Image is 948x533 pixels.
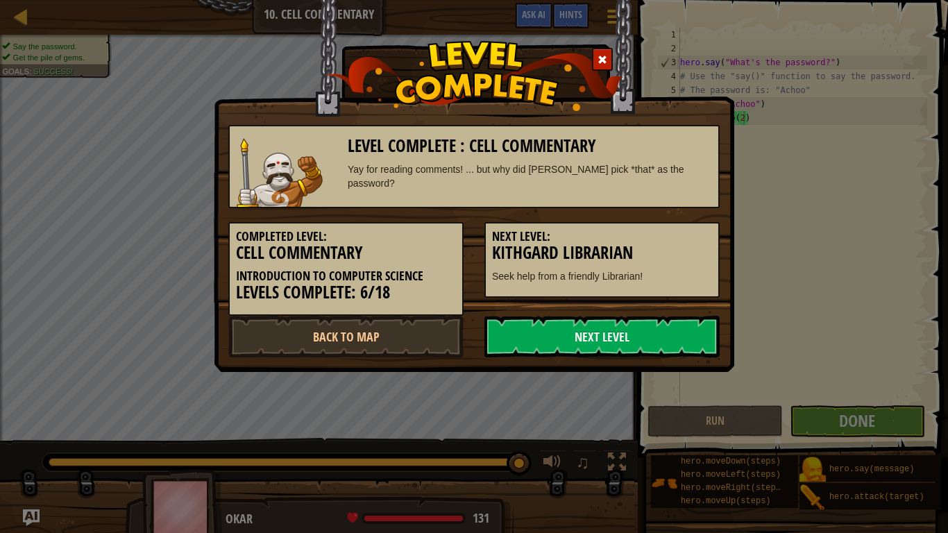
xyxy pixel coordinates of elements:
[236,230,456,244] h5: Completed Level:
[236,244,456,262] h3: Cell Commentary
[325,41,623,111] img: level_complete.png
[348,162,712,190] div: Yay for reading comments! ... but why did [PERSON_NAME] pick *that* as the password?
[492,244,712,262] h3: Kithgard Librarian
[484,316,720,357] a: Next Level
[236,283,456,302] h3: Levels Complete: 6/18
[228,316,464,357] a: Back to Map
[237,138,323,207] img: goliath.png
[492,230,712,244] h5: Next Level:
[492,269,712,283] p: Seek help from a friendly Librarian!
[348,137,712,155] h3: Level Complete : Cell Commentary
[236,269,456,283] h5: Introduction to Computer Science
